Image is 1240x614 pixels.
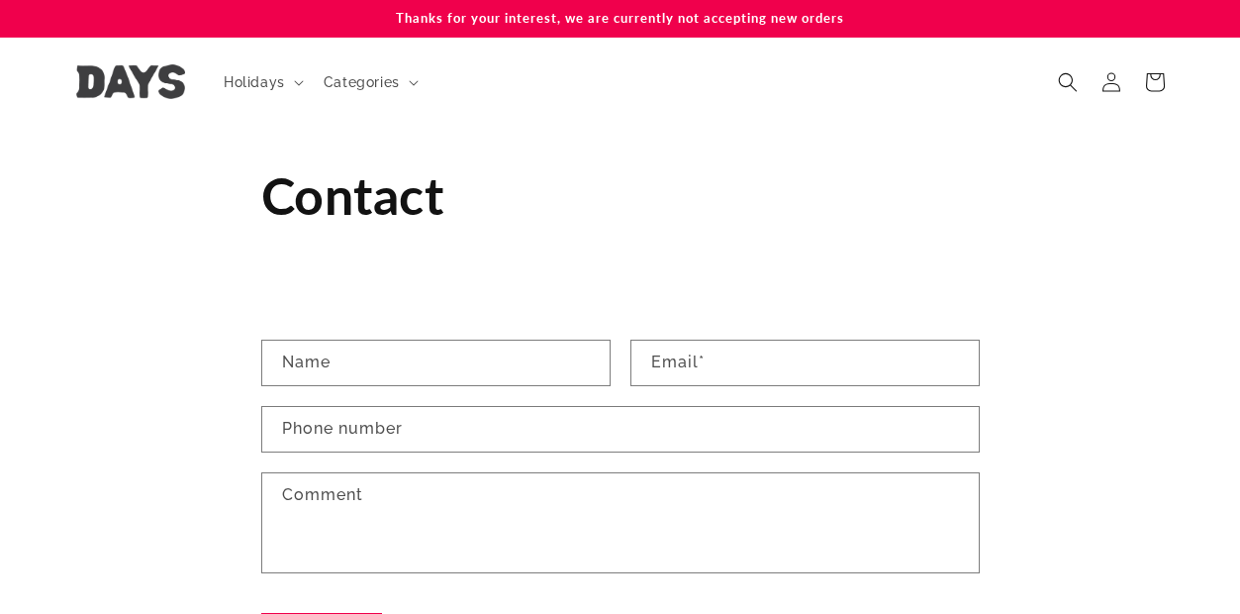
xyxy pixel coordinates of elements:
[212,61,312,103] summary: Holidays
[312,61,427,103] summary: Categories
[1046,60,1090,104] summary: Search
[224,73,285,91] span: Holidays
[261,162,980,230] h1: Contact
[76,64,185,99] img: Days United
[324,73,400,91] span: Categories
